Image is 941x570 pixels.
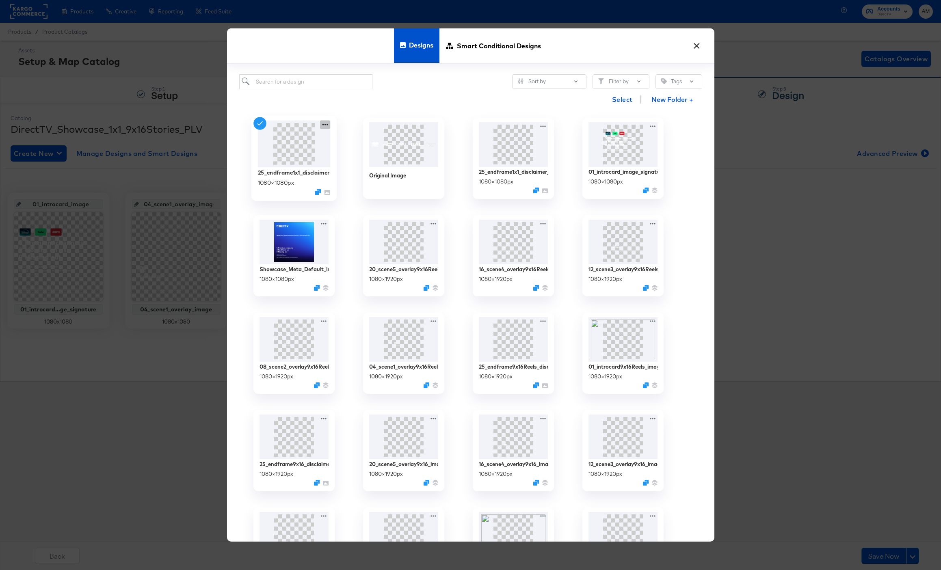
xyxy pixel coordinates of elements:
[609,91,636,108] button: Select
[582,313,664,394] div: 01_introcard9x16Reels_image1080×1920pxDuplicate
[409,27,433,63] span: Designs
[588,220,658,264] img: iukeV_UpDF1rn10T4DE_gw.png
[479,178,513,186] div: 1080 × 1080 px
[643,188,649,194] svg: Duplicate
[518,78,523,84] svg: Sliders
[588,512,658,557] img: oeFirRPMqCKF2kIXbHULXA.png
[479,415,548,459] img: CLuLLlllx7QB7v63XnOEWA.png
[645,93,700,108] button: New Folder +
[643,285,649,291] svg: Duplicate
[588,317,658,362] img: fl_layer_app
[260,415,329,459] img: Ca_O-6rQJU2IXgLAUWtQLw.png
[479,363,548,371] div: 25_endframe9x16Reels_disclaimer
[369,220,438,264] img: StACKLO_lr6YIU9oa0t8wg.png
[588,275,622,283] div: 1080 × 1920 px
[260,470,293,478] div: 1080 × 1920 px
[582,215,664,296] div: 12_scene3_overlay9x16Reels_image1080×1920pxDuplicate
[512,74,586,89] button: SlidersSort by
[473,313,554,394] div: 25_endframe9x16Reels_disclaimer1080×1920pxDuplicate
[473,118,554,199] div: 25_endframe1x1_disclaimer_signature1080×1080pxDuplicate
[257,168,329,176] div: 25_endframe1x1_disclaimer
[253,410,335,491] div: 25_endframe9x16_disclaimer1080×1920pxDuplicate
[593,74,649,89] button: FilterFilter by
[588,373,622,380] div: 1080 × 1920 px
[533,480,539,486] button: Duplicate
[479,168,548,176] div: 25_endframe1x1_disclaimer_signature
[424,285,429,291] button: Duplicate
[260,266,329,273] div: Showcase_Meta_Default_Image
[479,470,513,478] div: 1080 × 1920 px
[588,470,622,478] div: 1080 × 1920 px
[479,122,548,167] img: ymOdI7ili8-oZK2xXMrQtg.png
[363,118,444,199] div: Original Image
[479,266,548,273] div: 16_scene4_overlay9x16Reels_image
[643,480,649,486] svg: Duplicate
[479,317,548,362] img: jJ7vv2ujvX_2R9msn5jR8g.png
[533,383,539,389] svg: Duplicate
[588,168,658,176] div: 01_introcard_image_signature
[260,317,329,362] img: 8ehK3X9oCzCDGA_gSln9xw.png
[661,78,667,84] svg: Tag
[533,188,539,194] svg: Duplicate
[369,512,438,557] img: Wjvgxmh5tb8Yxwb81YV3rA.png
[369,470,403,478] div: 1080 × 1920 px
[363,215,444,296] div: 20_scene5_overlay9x16Reels_image1080×1920pxDuplicate
[582,118,664,199] div: 01_introcard_image_signature1080×1080pxDuplicate
[588,415,658,459] img: qcUuvXz9gWnwvdZcg2bwdg.png
[479,460,548,468] div: 16_scene4_overlay9x16_image
[369,275,403,283] div: 1080 × 1920 px
[643,383,649,389] svg: Duplicate
[260,363,329,371] div: 08_scene2_overlay9x16Reels_image
[588,363,658,371] div: 01_introcard9x16Reels_image
[253,215,335,296] div: Showcase_Meta_Default_Image1080×1080pxDuplicate
[363,313,444,394] div: 04_scene1_overlay9x16Reels_image1080×1920pxDuplicate
[315,189,321,195] svg: Duplicate
[588,460,658,468] div: 12_scene3_overlay9x16_image
[314,285,320,291] svg: Duplicate
[533,285,539,291] svg: Duplicate
[424,383,429,389] svg: Duplicate
[257,121,330,167] img: gIU7foMtTZN-M6dzmAmqUg.png
[369,172,406,180] div: Original Image
[369,317,438,362] img: Q4WnnSsad-vjorUmy2z1iw.png
[369,363,438,371] div: 04_scene1_overlay9x16Reels_image
[588,122,658,167] img: OyrABZSZCY284DYgyaiCnQ.png
[479,373,513,380] div: 1080 × 1920 px
[369,415,438,459] img: Cq6mGFtTVtGECTSfU2EVJA.png
[598,78,604,84] svg: Filter
[457,28,541,64] span: Smart Conditional Designs
[239,74,373,89] input: Search for a design
[260,275,294,283] div: 1080 × 1080 px
[655,74,702,89] button: TagTags
[363,410,444,491] div: 20_scene5_overlay9x16_image1080×1920pxDuplicate
[314,383,320,389] svg: Duplicate
[314,480,320,486] svg: Duplicate
[424,480,429,486] svg: Duplicate
[257,179,294,187] div: 1080 × 1080 px
[253,313,335,394] div: 08_scene2_overlay9x16Reels_image1080×1920pxDuplicate
[369,373,403,380] div: 1080 × 1920 px
[369,460,438,468] div: 20_scene5_overlay9x16_image
[260,373,293,380] div: 1080 × 1920 px
[588,266,658,273] div: 12_scene3_overlay9x16Reels_image
[369,266,438,273] div: 20_scene5_overlay9x16Reels_image
[479,275,513,283] div: 1080 × 1920 px
[473,410,554,491] div: 16_scene4_overlay9x16_image1080×1920pxDuplicate
[260,460,329,468] div: 25_endframe9x16_disclaimer
[473,215,554,296] div: 16_scene4_overlay9x16Reels_image1080×1920pxDuplicate
[479,512,548,557] img: fl_layer_a
[588,178,623,186] div: 1080 × 1080 px
[582,410,664,491] div: 12_scene3_overlay9x16_image1080×1920pxDuplicate
[369,122,438,167] img: Logos_EC.png
[479,220,548,264] img: 6CFTve94qa4buluzzDKPiw.png
[612,94,633,105] span: Select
